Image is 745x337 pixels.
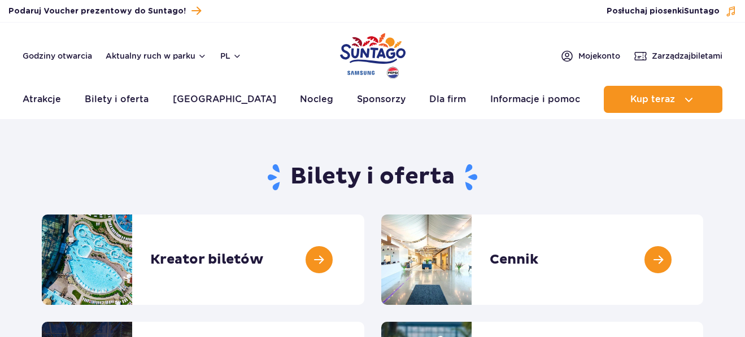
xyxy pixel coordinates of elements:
[357,86,406,113] a: Sponsorzy
[652,50,722,62] span: Zarządzaj biletami
[8,6,186,17] span: Podaruj Voucher prezentowy do Suntago!
[85,86,149,113] a: Bilety i oferta
[23,50,92,62] a: Godziny otwarcia
[634,49,722,63] a: Zarządzajbiletami
[560,49,620,63] a: Mojekonto
[604,86,722,113] button: Kup teraz
[106,51,207,60] button: Aktualny ruch w parku
[429,86,466,113] a: Dla firm
[340,28,406,80] a: Park of Poland
[630,94,675,104] span: Kup teraz
[23,86,61,113] a: Atrakcje
[173,86,276,113] a: [GEOGRAPHIC_DATA]
[8,3,201,19] a: Podaruj Voucher prezentowy do Suntago!
[607,6,720,17] span: Posłuchaj piosenki
[300,86,333,113] a: Nocleg
[220,50,242,62] button: pl
[490,86,580,113] a: Informacje i pomoc
[578,50,620,62] span: Moje konto
[42,163,703,192] h1: Bilety i oferta
[684,7,720,15] span: Suntago
[607,6,737,17] button: Posłuchaj piosenkiSuntago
